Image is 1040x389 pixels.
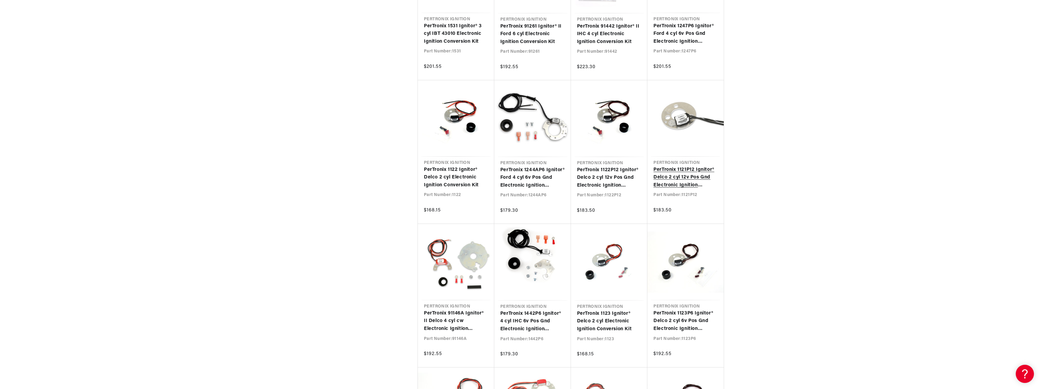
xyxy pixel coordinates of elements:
[500,23,565,46] a: PerTronix 91261 Ignitor® II Ford 6 cyl Electronic Ignition Conversion Kit
[577,166,642,190] a: PerTronix 1122P12 Ignitor® Delco 2 cyl 12v Pos Gnd Electronic Ignition Conversion Kit
[500,166,565,190] a: PerTronix 1244AP6 Ignitor® Ford 4 cyl 6v Pos Gnd Electronic Ignition Conversion Kit
[424,310,488,333] a: PerTronix 91146A Ignitor® II Delco 4 cyl cw Electronic Ignition Conversion Kit
[653,310,718,333] a: PerTronix 1123P6 Ignitor® Delco 2 cyl 6v Pos Gnd Electronic Ignition Conversion Kit
[500,310,565,333] a: PerTronix 1442P6 Ignitor® 4 cyl IHC 6v Pos Gnd Electronic Ignition Conversion Kit
[653,166,718,189] a: PerTronix 1121P12 Ignitor® Delco 2 cyl 12v Pos Gnd Electronic Ignition Conversion Kit
[424,22,488,46] a: PerTronix 1531 Ignitor® 3 cyl IBT 43010 Electronic Ignition Conversion Kit
[653,22,718,46] a: PerTronix 1247P6 Ignitor® Ford 4 cyl 6v Pos Gnd Electronic Ignition Conversion Kit
[577,23,642,46] a: PerTronix 91442 Ignitor® II IHC 4 cyl Electronic Ignition Conversion Kit
[424,166,488,189] a: PerTronix 1122 Ignitor® Delco 2 cyl Electronic Ignition Conversion Kit
[577,310,642,333] a: PerTronix 1123 Ignitor® Delco 2 cyl Electronic Ignition Conversion Kit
